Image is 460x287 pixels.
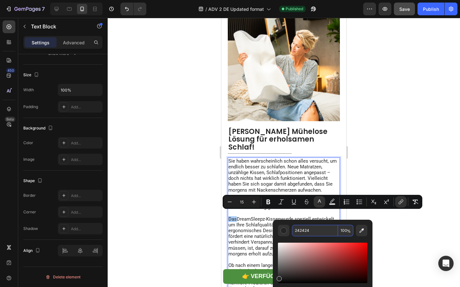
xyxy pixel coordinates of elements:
div: Delete element [45,273,80,281]
button: Publish [418,3,444,15]
span: Aber was, wenn ich Ihnen sage, dass es eine mühelose Lösung gibt? [7,181,101,192]
div: Add... [71,140,101,146]
span: wurde speziell entwickelt, um Ihre Schlafqualität zu verbessern. Sein ergonomisches Design stützt... [7,198,118,239]
span: Sie haben wahrscheinlich schon alles versucht, um endlich besser zu schlafen. Neue Matratzen, unz... [7,140,115,175]
div: Image [23,157,34,162]
span: / [205,6,207,12]
button: Delete element [23,272,103,282]
div: Shadow [23,226,38,232]
input: E.g FFFFFF [292,225,338,236]
p: 7 [42,5,45,13]
a: DreamSleepz-Kissen [15,199,59,204]
div: 450 [6,68,15,73]
div: Width [23,87,34,93]
iframe: Design area [221,18,346,287]
p: Advanced [63,39,85,46]
button: Save [394,3,415,15]
span: Das [7,198,15,204]
div: Editor contextual toolbar [223,195,422,209]
div: Padding [23,104,38,110]
div: Border [23,193,36,198]
button: 7 [3,3,48,15]
span: Ob nach einem langen Tag, beim Kuscheln auf der Couch oder für tiefen, ungestörten Schlaf – mit D... [7,245,114,274]
div: Rich Text Editor. Editing area: main [6,140,119,275]
p: Text Block [31,23,85,30]
div: Add... [71,104,101,110]
div: Publish [423,6,439,12]
span: Save [399,6,410,12]
input: Auto [58,84,102,96]
div: Align [23,247,42,255]
div: Add... [71,210,101,215]
span: Published [286,6,303,12]
strong: [PERSON_NAME] Mühelose Lösung für erholsamen Schlaf! [7,109,106,134]
div: Beta [5,117,15,122]
div: Corner [23,209,36,215]
div: Undo/Redo [120,3,146,15]
span: ADV 2 DE Updated format [208,6,264,12]
div: Add... [71,157,101,163]
div: Shape [23,177,44,185]
div: Add... [71,193,101,199]
div: Background [23,124,54,133]
p: Settings [32,39,50,46]
div: Add... [71,226,101,232]
div: Size [23,71,40,79]
div: Open Intercom Messenger [438,256,454,271]
span: % [347,228,351,235]
div: Color [23,140,33,146]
